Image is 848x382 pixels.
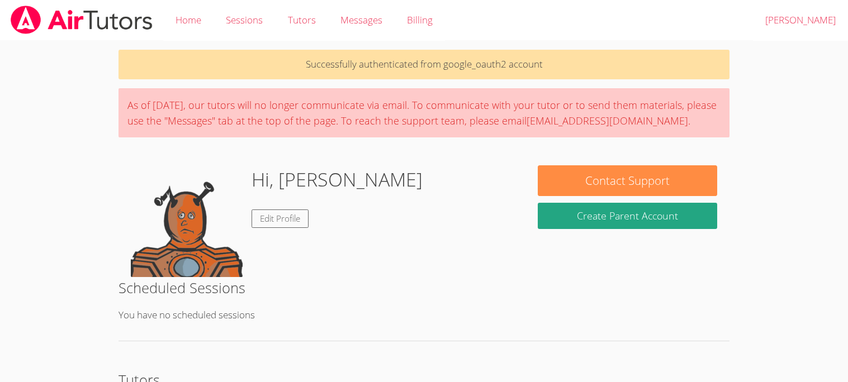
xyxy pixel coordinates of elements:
[252,209,309,228] a: Edit Profile
[252,165,423,194] h1: Hi, [PERSON_NAME]
[538,165,717,196] button: Contact Support
[131,165,243,277] img: default.png
[340,13,382,26] span: Messages
[10,6,154,34] img: airtutors_banner-c4298cdbf04f3fff15de1276eac7730deb9818008684d7c2e4769d2f7ddbe033.png
[538,203,717,229] button: Create Parent Account
[119,307,729,323] p: You have no scheduled sessions
[119,50,729,79] p: Successfully authenticated from google_oauth2 account
[119,88,729,137] div: As of [DATE], our tutors will no longer communicate via email. To communicate with your tutor or ...
[119,277,729,298] h2: Scheduled Sessions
